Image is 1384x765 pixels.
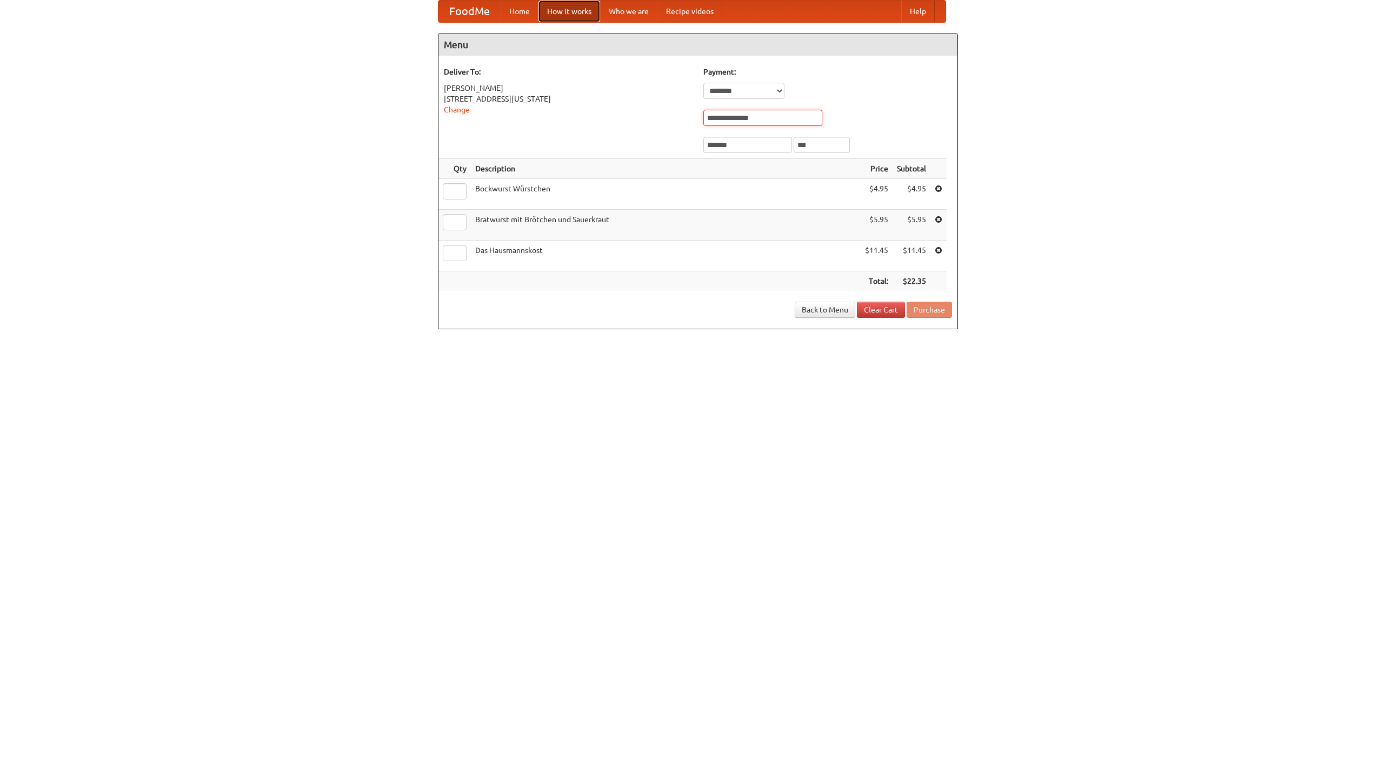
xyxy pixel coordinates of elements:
[861,210,893,241] td: $5.95
[444,94,693,104] div: [STREET_ADDRESS][US_STATE]
[893,241,930,271] td: $11.45
[438,34,957,56] h4: Menu
[471,179,861,210] td: Bockwurst Würstchen
[795,302,855,318] a: Back to Menu
[538,1,600,22] a: How it works
[657,1,722,22] a: Recipe videos
[901,1,935,22] a: Help
[703,66,952,77] h5: Payment:
[857,302,905,318] a: Clear Cart
[893,159,930,179] th: Subtotal
[444,105,470,114] a: Change
[438,159,471,179] th: Qty
[893,271,930,291] th: $22.35
[861,271,893,291] th: Total:
[893,210,930,241] td: $5.95
[907,302,952,318] button: Purchase
[893,179,930,210] td: $4.95
[861,179,893,210] td: $4.95
[861,241,893,271] td: $11.45
[444,66,693,77] h5: Deliver To:
[444,83,693,94] div: [PERSON_NAME]
[438,1,501,22] a: FoodMe
[600,1,657,22] a: Who we are
[471,210,861,241] td: Bratwurst mit Brötchen und Sauerkraut
[501,1,538,22] a: Home
[471,241,861,271] td: Das Hausmannskost
[861,159,893,179] th: Price
[471,159,861,179] th: Description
